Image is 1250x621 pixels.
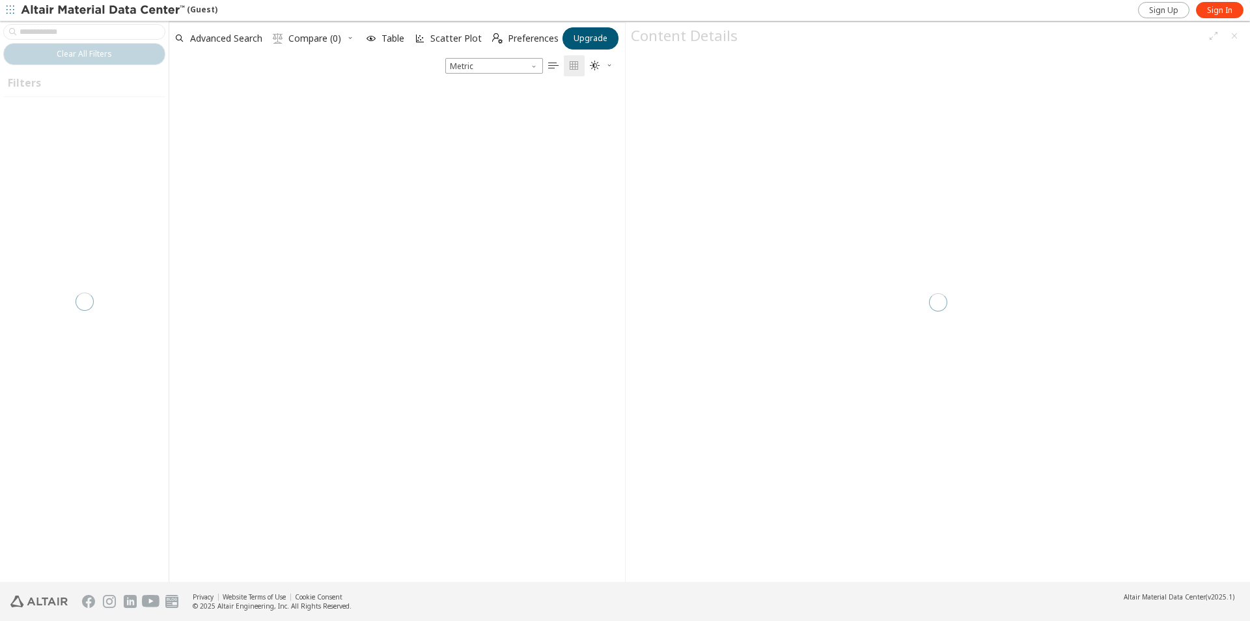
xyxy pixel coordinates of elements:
i:  [273,33,283,44]
i:  [590,61,600,71]
img: Altair Material Data Center [21,4,187,17]
span: Upgrade [574,33,607,44]
span: Sign Up [1149,5,1178,16]
i:  [548,61,559,71]
div: (Guest) [21,4,217,17]
a: Privacy [193,592,214,601]
span: Compare (0) [288,34,341,43]
i:  [492,33,503,44]
a: Sign In [1196,2,1243,18]
div: (v2025.1) [1124,592,1234,601]
img: Altair Engineering [10,596,68,607]
span: Advanced Search [190,34,262,43]
span: Table [382,34,404,43]
span: Altair Material Data Center [1124,592,1206,601]
button: Table View [543,55,564,76]
i:  [569,61,579,71]
span: Scatter Plot [430,34,482,43]
div: Unit System [445,58,543,74]
a: Sign Up [1138,2,1189,18]
span: Preferences [508,34,559,43]
button: Upgrade [562,27,618,50]
a: Website Terms of Use [223,592,286,601]
button: Theme [585,55,618,76]
button: Tile View [564,55,585,76]
a: Cookie Consent [295,592,342,601]
span: Sign In [1207,5,1232,16]
span: Metric [445,58,543,74]
div: © 2025 Altair Engineering, Inc. All Rights Reserved. [193,601,352,611]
